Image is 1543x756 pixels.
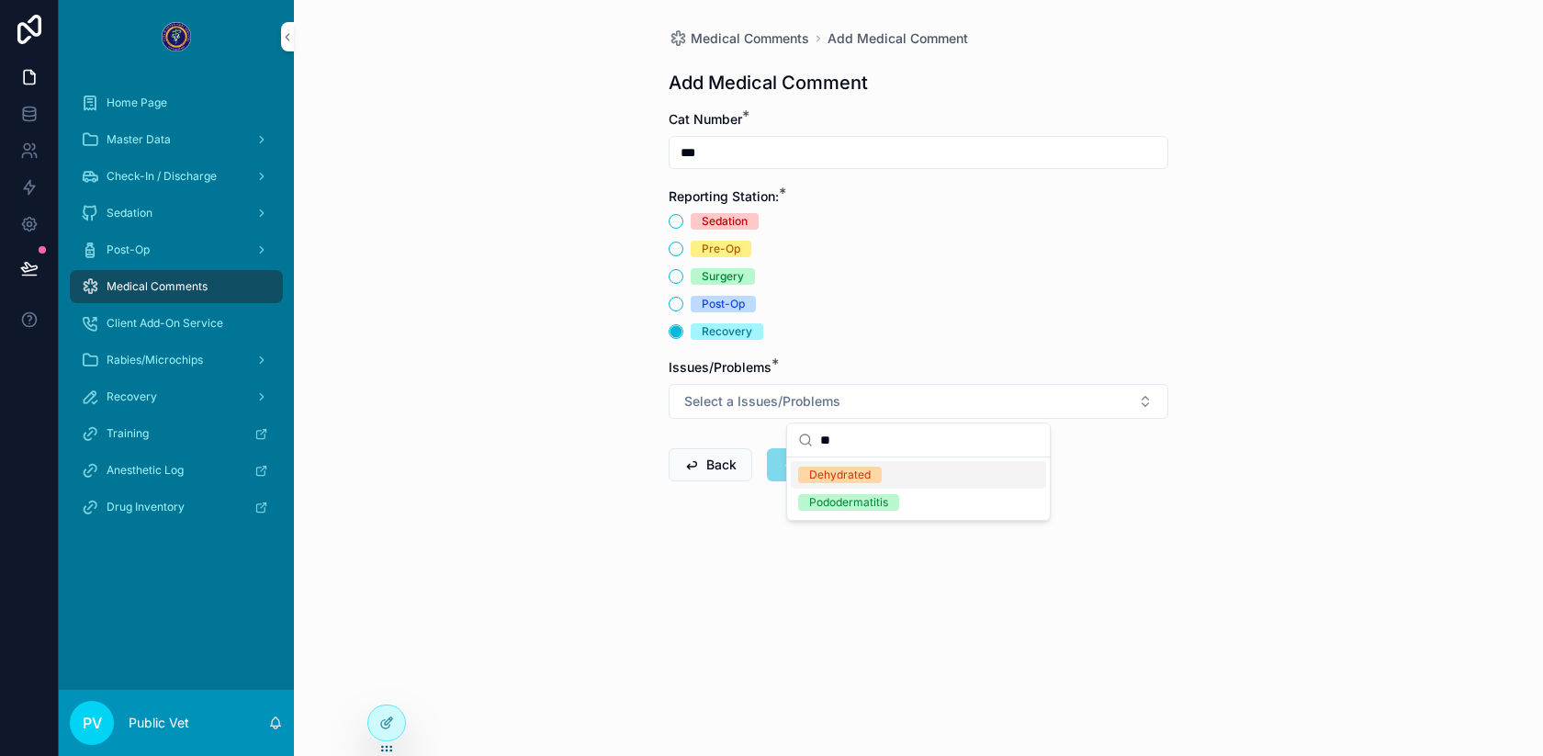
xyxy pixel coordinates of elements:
span: Rabies/Microchips [107,353,203,367]
span: Sedation [107,206,152,220]
span: Home Page [107,96,167,110]
a: Add Medical Comment [828,29,968,48]
a: Check-In / Discharge [70,160,283,193]
a: Medical Comments [70,270,283,303]
div: Post-Op [702,296,745,312]
a: Medical Comments [669,29,809,48]
div: Suggestions [787,457,1050,520]
span: Reporting Station: [669,188,779,204]
span: Medical Comments [107,279,208,294]
span: Client Add-On Service [107,316,223,331]
span: Training [107,426,149,441]
span: Master Data [107,132,171,147]
span: Issues/Problems [669,359,771,375]
a: Drug Inventory [70,491,283,524]
span: PV [83,712,102,734]
span: Check-In / Discharge [107,169,217,184]
button: Back [669,448,752,481]
div: Surgery [702,268,744,285]
a: Sedation [70,197,283,230]
div: scrollable content [59,73,294,547]
div: Pre-Op [702,241,740,257]
img: App logo [162,22,191,51]
span: Select a Issues/Problems [684,392,840,411]
a: Post-Op [70,233,283,266]
p: Public Vet [129,714,189,732]
span: Medical Comments [691,29,809,48]
span: Recovery [107,389,157,404]
a: Master Data [70,123,283,156]
span: Drug Inventory [107,500,185,514]
a: Anesthetic Log [70,454,283,487]
a: Home Page [70,86,283,119]
a: Client Add-On Service [70,307,283,340]
div: Sedation [702,213,748,230]
a: Training [70,417,283,450]
div: Recovery [702,323,752,340]
span: Cat Number [669,111,742,127]
h1: Add Medical Comment [669,70,868,96]
a: Recovery [70,380,283,413]
div: Dehydrated [809,467,871,483]
a: Rabies/Microchips [70,344,283,377]
span: Anesthetic Log [107,463,184,478]
span: Post-Op [107,243,150,257]
button: Select Button [669,384,1168,419]
div: Pododermatitis [809,494,888,511]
